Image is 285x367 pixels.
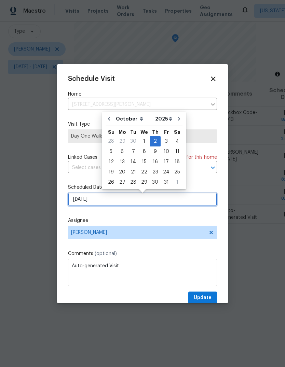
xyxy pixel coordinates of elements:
label: Comments [68,250,217,257]
div: 4 [172,137,182,146]
div: 14 [128,157,139,167]
div: 21 [128,167,139,177]
div: Sat Nov 01 2025 [172,177,182,187]
div: Fri Oct 03 2025 [161,136,172,146]
abbr: Sunday [108,130,114,135]
div: Thu Oct 23 2025 [150,167,161,177]
div: Mon Oct 27 2025 [117,177,128,187]
label: Home [68,91,217,98]
select: Year [153,114,174,124]
input: Select cases [68,163,198,173]
label: Scheduled Date [68,184,217,191]
abbr: Saturday [174,130,180,135]
div: Sat Oct 11 2025 [172,146,182,157]
button: Update [188,292,217,304]
div: 26 [106,178,117,187]
div: Thu Oct 30 2025 [150,177,161,187]
div: Thu Oct 09 2025 [150,146,161,157]
div: 9 [150,147,161,156]
div: 17 [161,157,172,167]
div: Sun Sep 28 2025 [106,136,117,146]
div: 6 [117,147,128,156]
div: Fri Oct 10 2025 [161,146,172,157]
div: 29 [117,137,128,146]
div: 11 [172,147,182,156]
div: 19 [106,167,117,177]
div: Fri Oct 17 2025 [161,157,172,167]
div: 7 [128,147,139,156]
div: Wed Oct 15 2025 [139,157,150,167]
abbr: Thursday [152,130,159,135]
div: 13 [117,157,128,167]
span: Day One Walk [71,133,214,140]
div: Mon Sep 29 2025 [117,136,128,146]
div: 30 [150,178,161,187]
abbr: Tuesday [130,130,136,135]
div: Wed Oct 08 2025 [139,146,150,157]
div: 28 [106,137,117,146]
span: [PERSON_NAME] [71,230,205,235]
div: 24 [161,167,172,177]
div: Wed Oct 01 2025 [139,136,150,146]
div: Tue Oct 28 2025 [128,177,139,187]
button: Go to next month [174,112,184,126]
button: Go to previous month [104,112,114,126]
div: Tue Oct 21 2025 [128,167,139,177]
div: Tue Oct 07 2025 [128,146,139,157]
span: Linked Cases [68,154,97,161]
div: 1 [139,137,150,146]
div: 31 [161,178,172,187]
div: Fri Oct 24 2025 [161,167,172,177]
select: Month [114,114,153,124]
input: M/D/YYYY [68,193,217,206]
abbr: Monday [119,130,126,135]
abbr: Friday [164,130,169,135]
div: 5 [106,147,117,156]
div: Thu Oct 16 2025 [150,157,161,167]
div: Thu Oct 02 2025 [150,136,161,146]
div: Wed Oct 22 2025 [139,167,150,177]
div: Sat Oct 04 2025 [172,136,182,146]
div: 16 [150,157,161,167]
div: 25 [172,167,182,177]
div: Wed Oct 29 2025 [139,177,150,187]
div: Mon Oct 13 2025 [117,157,128,167]
div: Sun Oct 19 2025 [106,167,117,177]
abbr: Wednesday [140,130,148,135]
div: 27 [117,178,128,187]
div: 20 [117,167,128,177]
div: 30 [128,137,139,146]
span: Close [209,75,217,83]
span: Schedule Visit [68,75,115,82]
span: (optional) [95,251,117,256]
div: 18 [172,157,182,167]
div: 10 [161,147,172,156]
div: Sat Oct 18 2025 [172,157,182,167]
label: Visit Type [68,121,217,128]
span: Update [194,294,212,302]
div: Sat Oct 25 2025 [172,167,182,177]
div: 8 [139,147,150,156]
div: 29 [139,178,150,187]
div: Tue Oct 14 2025 [128,157,139,167]
div: 2 [150,137,161,146]
div: Sun Oct 12 2025 [106,157,117,167]
button: Open [208,163,218,172]
div: 3 [161,137,172,146]
div: Fri Oct 31 2025 [161,177,172,187]
div: Tue Sep 30 2025 [128,136,139,146]
div: 28 [128,178,139,187]
div: Mon Oct 06 2025 [117,146,128,157]
div: 15 [139,157,150,167]
input: Enter in an address [68,99,207,110]
div: Mon Oct 20 2025 [117,167,128,177]
div: 12 [106,157,117,167]
label: Assignee [68,217,217,224]
div: Sun Oct 05 2025 [106,146,117,157]
div: Sun Oct 26 2025 [106,177,117,187]
div: 23 [150,167,161,177]
textarea: Auto-generated Visit [68,259,217,286]
div: 1 [172,178,182,187]
div: 22 [139,167,150,177]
